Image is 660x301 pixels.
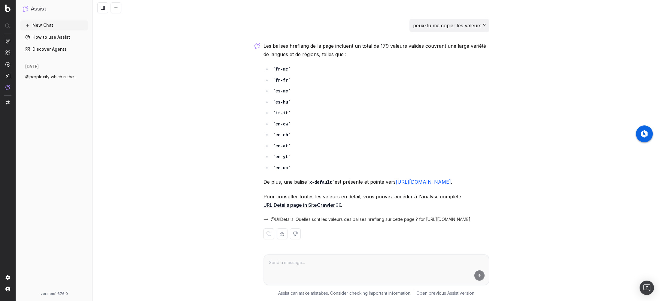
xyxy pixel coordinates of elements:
button: New Chat [20,20,88,30]
a: [URL][DOMAIN_NAME] [396,179,451,185]
img: Botify assist logo [254,43,260,49]
img: Studio [5,74,10,78]
img: Intelligence [5,50,10,55]
img: Assist [5,85,10,90]
code: en-eh [273,133,291,137]
img: Switch project [6,101,10,105]
span: [DATE] [25,64,39,70]
img: Assist [23,6,28,12]
img: Activation [5,62,10,67]
code: fr-mc [273,67,291,72]
p: Assist can make mistakes. Consider checking important information. [278,290,411,296]
code: en-cw [273,122,291,127]
button: Assist [23,5,85,13]
div: Open Intercom Messenger [640,281,654,295]
h1: Assist [31,5,46,13]
img: Botify logo [5,5,11,12]
a: How to use Assist [20,32,88,42]
code: x-default [307,180,335,185]
img: Analytics [5,39,10,44]
code: en-at [273,144,291,149]
img: Setting [5,275,10,280]
code: en-yt [273,155,291,159]
code: fr-fr [273,78,291,83]
p: Les balises hreflang de la page incluent un total de 179 valeurs valides couvrant une large varié... [263,42,489,59]
button: @UrlDetails: Quelles sont les valeurs des balises hreflang sur cette page ? for [URL][DOMAIN_NAME] [263,216,478,222]
button: @perplexity which is the best electric b [20,72,88,82]
span: @perplexity which is the best electric b [25,74,78,80]
p: peux-tu me copier les valeurs ? [413,21,486,30]
a: Discover Agents [20,44,88,54]
p: De plus, une balise est présente et pointe vers . [263,178,489,186]
span: @UrlDetails: Quelles sont les valeurs des balises hreflang sur cette page ? for [URL][DOMAIN_NAME] [271,216,470,222]
code: en-ua [273,166,291,170]
img: My account [5,287,10,291]
a: Open previous Assist version [416,290,474,296]
p: Pour consulter toutes les valeurs en détail, vous pouvez accéder à l'analyse complète . [263,192,489,209]
code: es-hu [273,100,291,105]
code: es-mc [273,89,291,94]
a: URL Details page in SiteCrawler [263,201,341,209]
div: version: 1.676.0 [23,291,85,296]
code: it-it [273,111,291,116]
